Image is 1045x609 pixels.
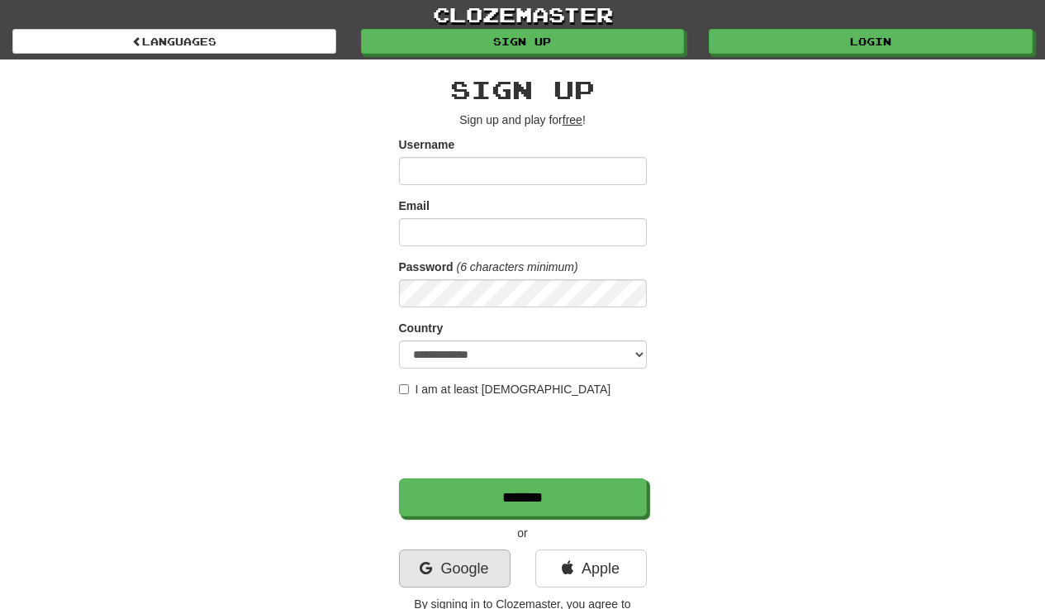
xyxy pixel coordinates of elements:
[399,525,647,541] p: or
[399,259,454,275] label: Password
[399,381,611,397] label: I am at least [DEMOGRAPHIC_DATA]
[399,406,650,470] iframe: reCAPTCHA
[399,197,430,214] label: Email
[399,320,444,336] label: Country
[399,112,647,128] p: Sign up and play for !
[12,29,336,54] a: Languages
[535,550,647,588] a: Apple
[361,29,685,54] a: Sign up
[399,384,409,394] input: I am at least [DEMOGRAPHIC_DATA]
[399,76,647,103] h2: Sign up
[399,136,455,153] label: Username
[399,550,511,588] a: Google
[457,260,578,274] em: (6 characters minimum)
[709,29,1033,54] a: Login
[563,113,582,126] u: free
